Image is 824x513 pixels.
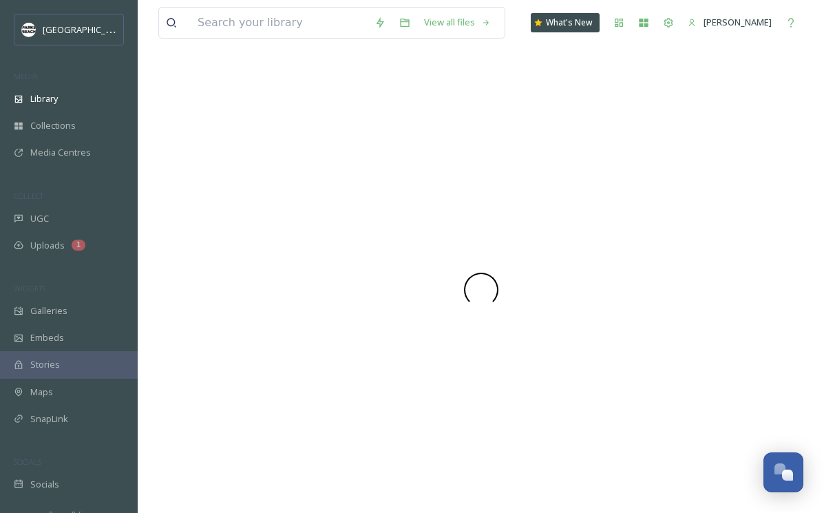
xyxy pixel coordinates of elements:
[14,283,45,293] span: WIDGETS
[14,457,41,467] span: SOCIALS
[14,71,38,81] span: MEDIA
[30,478,59,491] span: Socials
[30,331,64,344] span: Embeds
[30,146,91,159] span: Media Centres
[30,386,53,399] span: Maps
[30,358,60,371] span: Stories
[30,239,65,252] span: Uploads
[30,119,76,132] span: Collections
[763,452,803,492] button: Open Chat
[30,212,49,225] span: UGC
[30,304,67,317] span: Galleries
[14,191,43,201] span: COLLECT
[43,23,166,36] span: [GEOGRAPHIC_DATA] Tourism
[22,23,36,36] img: parks%20beach.jpg
[72,240,85,251] div: 1
[30,92,58,105] span: Library
[704,16,772,28] span: [PERSON_NAME]
[417,9,498,36] a: View all files
[531,13,600,32] a: What's New
[191,8,368,38] input: Search your library
[30,412,68,426] span: SnapLink
[681,9,779,36] a: [PERSON_NAME]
